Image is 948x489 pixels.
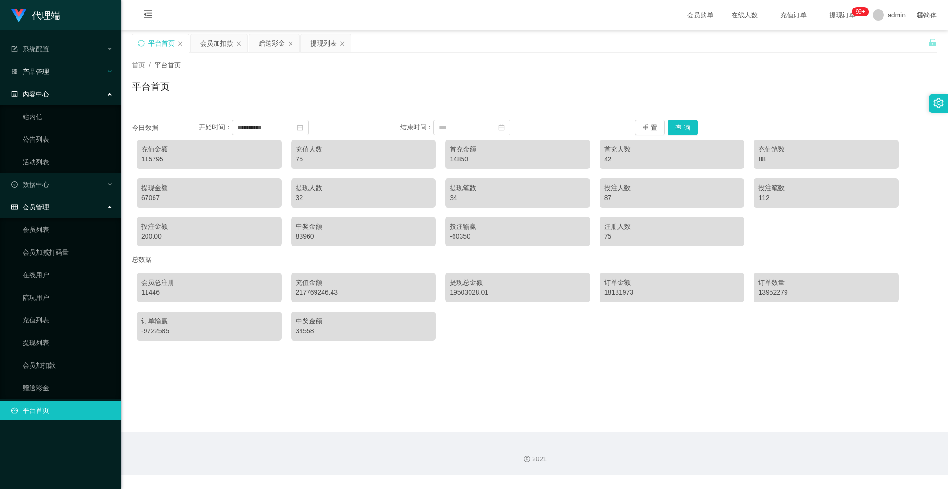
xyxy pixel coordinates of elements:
i: 图标: close [178,41,183,47]
div: 83960 [296,232,431,241]
div: 112 [758,193,894,203]
i: 图标: check-circle-o [11,181,18,188]
div: 11446 [141,288,277,297]
i: 图标: close [340,41,345,47]
div: 87 [604,193,740,203]
div: 2021 [128,454,940,464]
div: -9722585 [141,326,277,336]
i: 图标: profile [11,91,18,97]
div: 42 [604,154,740,164]
div: 提现金额 [141,183,277,193]
i: 图标: menu-fold [132,0,164,31]
div: 投注笔数 [758,183,894,193]
i: 图标: form [11,46,18,52]
div: 充值人数 [296,144,431,154]
span: 在线人数 [727,12,762,18]
div: 订单金额 [604,278,740,288]
span: 平台首页 [154,61,181,69]
div: 67067 [141,193,277,203]
a: 陪玩用户 [23,288,113,307]
i: 图标: close [236,41,242,47]
div: 会员总注册 [141,278,277,288]
div: 提现列表 [310,34,337,52]
div: 34 [450,193,585,203]
i: 图标: calendar [297,124,303,131]
div: 32 [296,193,431,203]
span: 首页 [132,61,145,69]
span: 开始时间： [199,123,232,131]
div: 18181973 [604,288,740,297]
i: 图标: global [917,12,924,18]
i: 图标: calendar [498,124,505,131]
span: / [149,61,151,69]
div: 200.00 [141,232,277,241]
a: 提现列表 [23,333,113,352]
i: 图标: table [11,204,18,210]
i: 图标: close [288,41,293,47]
sup: 1112 [852,7,869,16]
span: 内容中心 [11,90,49,98]
a: 赠送彩金 [23,378,113,397]
div: 19503028.01 [450,288,585,297]
h1: 代理端 [32,0,60,31]
span: 会员管理 [11,203,49,211]
div: 提现人数 [296,183,431,193]
a: 会员列表 [23,220,113,239]
a: 会员加减打码量 [23,243,113,262]
div: 提现笔数 [450,183,585,193]
i: 图标: unlock [928,38,937,47]
div: 115795 [141,154,277,164]
i: 图标: setting [933,98,944,108]
div: 首充人数 [604,144,740,154]
i: 图标: sync [138,40,145,47]
div: 中奖金额 [296,222,431,232]
div: 34558 [296,326,431,336]
div: 中奖金额 [296,316,431,326]
div: 今日数据 [132,123,199,133]
div: 充值金额 [296,278,431,288]
span: 产品管理 [11,68,49,75]
span: 结束时间： [400,123,433,131]
div: 充值笔数 [758,144,894,154]
div: 会员加扣款 [200,34,233,52]
img: logo.9652507e.png [11,9,26,23]
i: 图标: appstore-o [11,68,18,75]
div: 订单输赢 [141,316,277,326]
h1: 平台首页 [132,80,170,94]
i: 图标: copyright [524,456,530,462]
a: 充值列表 [23,311,113,329]
div: 注册人数 [604,222,740,232]
a: 代理端 [11,11,60,19]
button: 重 置 [635,120,665,135]
div: 赠送彩金 [259,34,285,52]
div: 投注金额 [141,222,277,232]
div: 217769246.43 [296,288,431,297]
div: 13952279 [758,288,894,297]
div: 88 [758,154,894,164]
div: 投注输赢 [450,222,585,232]
div: 投注人数 [604,183,740,193]
div: 订单数量 [758,278,894,288]
span: 充值订单 [776,12,811,18]
a: 站内信 [23,107,113,126]
div: 首充金额 [450,144,585,154]
div: 总数据 [132,251,937,268]
span: 数据中心 [11,181,49,188]
a: 活动列表 [23,152,113,171]
button: 查 询 [668,120,698,135]
div: 提现总金额 [450,278,585,288]
div: 14850 [450,154,585,164]
a: 图标: dashboard平台首页 [11,401,113,420]
a: 公告列表 [23,130,113,149]
a: 会员加扣款 [23,356,113,375]
span: 提现订单 [825,12,860,18]
div: 平台首页 [148,34,175,52]
div: 充值金额 [141,144,277,154]
div: -60350 [450,232,585,241]
div: 75 [604,232,740,241]
a: 在线用户 [23,265,113,284]
span: 系统配置 [11,45,49,53]
div: 75 [296,154,431,164]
